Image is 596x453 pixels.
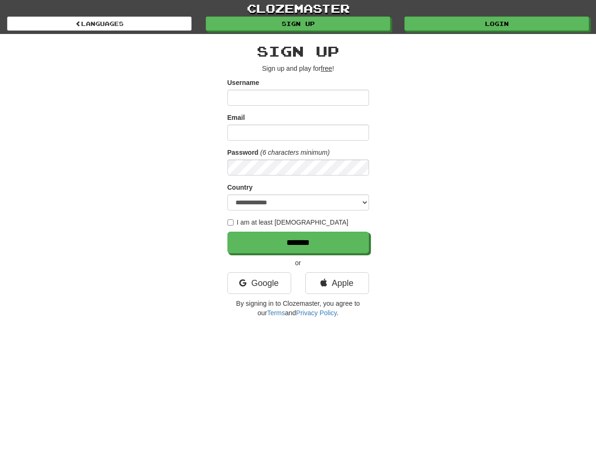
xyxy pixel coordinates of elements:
label: Password [227,148,259,157]
a: Apple [305,272,369,294]
input: I am at least [DEMOGRAPHIC_DATA] [227,219,234,226]
label: I am at least [DEMOGRAPHIC_DATA] [227,218,349,227]
p: By signing in to Clozemaster, you agree to our and . [227,299,369,318]
label: Username [227,78,260,87]
label: Email [227,113,245,122]
a: Languages [7,17,192,31]
em: (6 characters minimum) [260,149,330,156]
a: Google [227,272,291,294]
h2: Sign up [227,43,369,59]
a: Privacy Policy [296,309,336,317]
a: Sign up [206,17,390,31]
p: Sign up and play for ! [227,64,369,73]
a: Login [404,17,589,31]
u: free [321,65,332,72]
p: or [227,258,369,268]
label: Country [227,183,253,192]
a: Terms [267,309,285,317]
